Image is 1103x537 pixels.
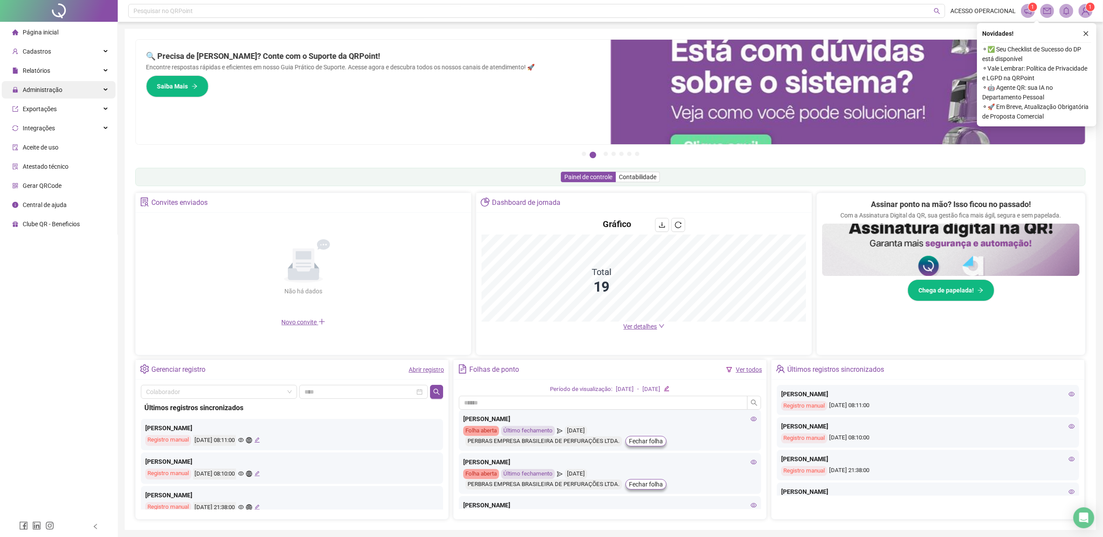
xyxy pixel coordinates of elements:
[781,487,1075,496] div: [PERSON_NAME]
[146,75,208,97] button: Saiba Mais
[12,183,18,189] span: qrcode
[781,389,1075,399] div: [PERSON_NAME]
[1043,7,1051,15] span: mail
[1086,3,1095,11] sup: Atualize o seu contato no menu Meus Dados
[238,437,244,443] span: eye
[664,386,669,391] span: edit
[781,466,827,476] div: Registro manual
[433,388,440,395] span: search
[1083,31,1089,37] span: close
[736,366,762,373] a: Ver todos
[781,433,827,443] div: Registro manual
[23,144,58,151] span: Aceite de uso
[151,195,208,210] div: Convites enviados
[1031,4,1035,10] span: 1
[565,426,587,436] div: [DATE]
[627,152,632,156] button: 6
[629,479,663,489] span: Fechar folha
[23,201,67,208] span: Central de ajuda
[263,286,344,296] div: Não há dados
[1079,4,1092,17] img: 84996
[146,50,600,62] h2: 🔍 Precisa de [PERSON_NAME]? Conte com o Suporte da QRPoint!
[144,402,440,413] div: Últimos registros sincronizados
[619,152,624,156] button: 5
[642,385,660,394] div: [DATE]
[1028,3,1037,11] sup: 1
[982,102,1091,121] span: ⚬ 🚀 Em Breve, Atualização Obrigatória de Proposta Comercial
[982,64,1091,83] span: ⚬ Vale Lembrar: Política de Privacidade e LGPD na QRPoint
[23,163,68,170] span: Atestado técnico
[92,523,99,530] span: left
[157,82,188,91] span: Saiba Mais
[45,521,54,530] span: instagram
[781,401,1075,411] div: [DATE] 08:11:00
[145,457,439,466] div: [PERSON_NAME]
[619,173,656,180] span: Contabilidade
[1073,507,1094,528] div: Open Intercom Messenger
[982,83,1091,102] span: ⚬ 🤖 Agente QR: sua IA no Departamento Pessoal
[409,366,444,373] a: Abrir registro
[254,471,260,476] span: edit
[246,437,252,443] span: global
[23,125,55,132] span: Integrações
[590,152,596,158] button: 2
[557,426,563,436] span: send
[1069,423,1075,429] span: eye
[12,106,18,112] span: export
[12,144,18,150] span: audit
[550,385,612,394] div: Período de visualização:
[616,385,634,394] div: [DATE]
[624,323,665,330] a: Ver detalhes down
[23,182,61,189] span: Gerar QRCode
[23,105,57,112] span: Exportações
[675,221,682,228] span: reload
[140,197,149,207] span: solution
[23,48,51,55] span: Cadastros
[726,367,732,373] span: filter
[12,48,18,54] span: user-add
[145,469,191,479] div: Registro manual
[151,362,205,377] div: Gerenciar registro
[238,471,244,476] span: eye
[246,504,252,510] span: global
[611,40,1086,144] img: banner%2F0cf4e1f0-cb71-40ef-aa93-44bd3d4ee559.png
[146,62,600,72] p: Encontre respostas rápidas e eficientes em nosso Guia Prático de Suporte. Acesse agora e descubra...
[254,504,260,510] span: edit
[481,197,490,207] span: pie-chart
[463,457,757,467] div: [PERSON_NAME]
[463,469,499,479] div: Folha aberta
[463,426,499,436] div: Folha aberta
[1069,456,1075,462] span: eye
[1069,489,1075,495] span: eye
[145,490,439,500] div: [PERSON_NAME]
[659,323,665,329] span: down
[492,195,560,210] div: Dashboard de jornada
[458,364,467,374] span: file-text
[751,459,757,465] span: eye
[254,437,260,443] span: edit
[23,29,58,36] span: Página inicial
[23,67,50,74] span: Relatórios
[501,469,555,479] div: Último fechamento
[871,198,1031,211] h2: Assinar ponto na mão? Isso ficou no passado!
[501,426,555,436] div: Último fechamento
[604,152,608,156] button: 3
[781,401,827,411] div: Registro manual
[637,385,639,394] div: -
[193,502,236,513] div: [DATE] 21:38:00
[463,500,757,510] div: [PERSON_NAME]
[557,469,563,479] span: send
[781,466,1075,476] div: [DATE] 21:38:00
[145,502,191,513] div: Registro manual
[469,362,519,377] div: Folhas de ponto
[145,435,191,446] div: Registro manual
[12,221,18,227] span: gift
[565,469,587,479] div: [DATE]
[625,436,666,446] button: Fechar folha
[32,521,41,530] span: linkedin
[193,435,236,446] div: [DATE] 08:11:00
[1024,7,1032,15] span: notification
[982,29,1014,38] span: Novidades !
[776,364,785,374] span: team
[603,218,631,230] h4: Gráfico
